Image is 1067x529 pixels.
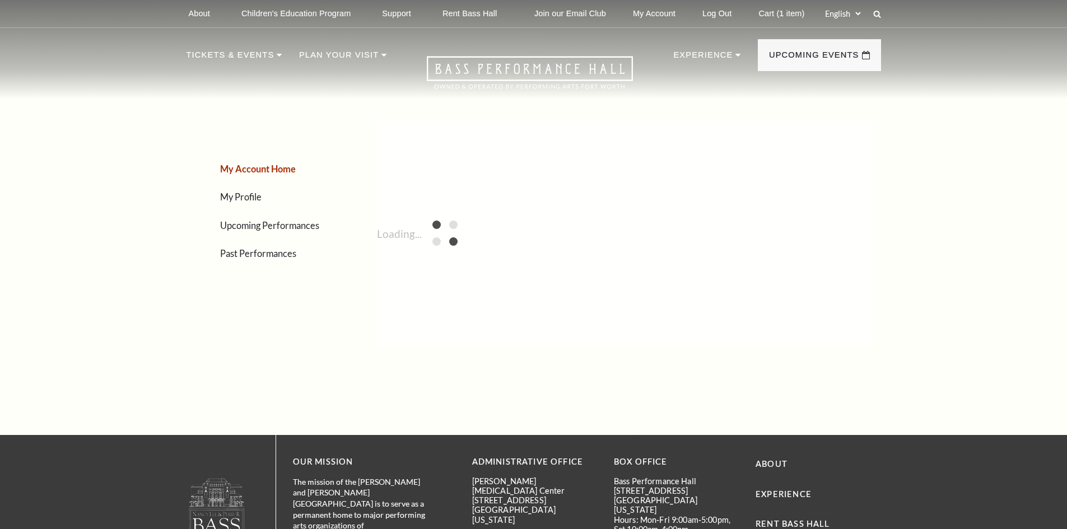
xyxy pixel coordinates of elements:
[241,9,351,18] p: Children's Education Program
[382,9,411,18] p: Support
[472,495,597,505] p: [STREET_ADDRESS]
[472,476,597,496] p: [PERSON_NAME][MEDICAL_DATA] Center
[673,48,733,68] p: Experience
[189,9,210,18] p: About
[299,48,379,68] p: Plan Your Visit
[769,48,859,68] p: Upcoming Events
[756,459,788,469] a: About
[614,476,739,486] p: Bass Performance Hall
[187,48,274,68] p: Tickets & Events
[220,191,262,202] a: My Profile
[614,486,739,495] p: [STREET_ADDRESS]
[472,505,597,525] p: [GEOGRAPHIC_DATA][US_STATE]
[823,8,863,19] select: Select:
[442,9,497,18] p: Rent Bass Hall
[756,519,830,528] a: Rent Bass Hall
[614,495,739,515] p: [GEOGRAPHIC_DATA][US_STATE]
[293,455,433,469] p: OUR MISSION
[220,163,296,174] a: My Account Home
[472,455,597,469] p: Administrative Office
[220,248,296,259] a: Past Performances
[756,489,812,499] a: Experience
[614,455,739,469] p: BOX OFFICE
[220,220,319,231] a: Upcoming Performances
